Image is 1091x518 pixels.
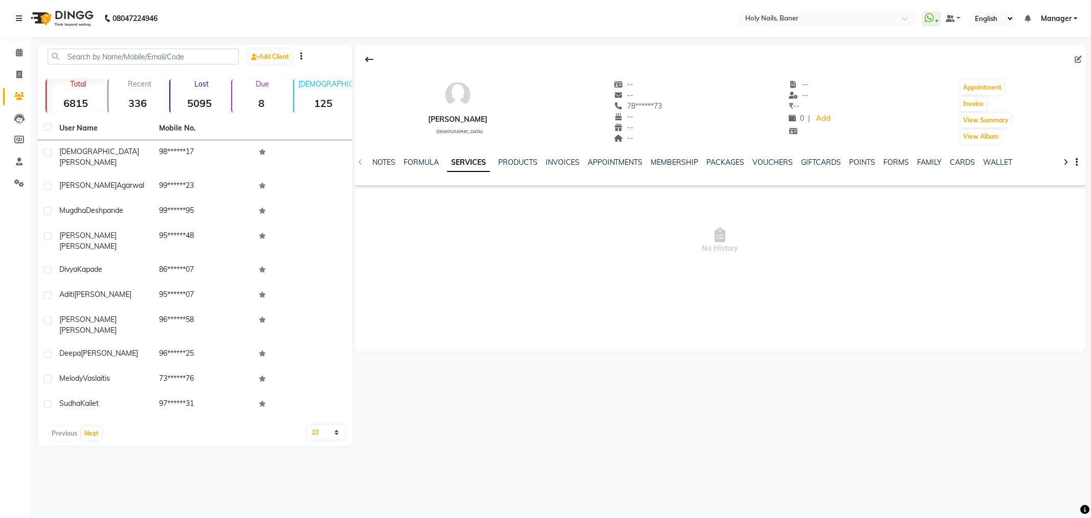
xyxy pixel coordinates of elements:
a: VOUCHERS [753,158,793,167]
strong: 6815 [47,97,105,110]
a: NOTES [372,158,395,167]
strong: 125 [294,97,353,110]
button: Appointment [961,80,1004,95]
p: Total [51,79,105,89]
th: Mobile No. [153,117,253,140]
button: View Album [961,129,1001,144]
span: -- [614,112,634,121]
span: Manager [1041,13,1072,24]
span: Deshpande [86,206,123,215]
span: [PERSON_NAME] [81,349,138,358]
span: Deepa [59,349,81,358]
span: Agarwal [117,181,144,190]
span: Divya [59,265,77,274]
span: -- [614,80,634,89]
span: [DEMOGRAPHIC_DATA] [59,147,139,156]
span: [PERSON_NAME] [74,290,131,299]
a: GIFTCARDS [801,158,841,167]
span: ₹ [789,101,793,111]
a: PACKAGES [707,158,745,167]
button: Invoice [961,97,986,111]
span: [PERSON_NAME] [59,158,117,167]
p: Lost [174,79,229,89]
a: Add [814,112,832,126]
a: WALLET [984,158,1013,167]
button: Next [82,426,101,441]
a: INVOICES [546,158,580,167]
span: [PERSON_NAME] [59,181,117,190]
b: 08047224946 [113,4,158,33]
span: 0 [789,114,804,123]
span: Vaslaitis [83,374,110,383]
span: Sudha [59,399,80,408]
span: [PERSON_NAME] [59,231,117,240]
span: Melody [59,374,83,383]
p: Due [234,79,291,89]
th: User Name [53,117,153,140]
p: [DEMOGRAPHIC_DATA] [298,79,353,89]
a: POINTS [850,158,876,167]
span: [PERSON_NAME] [59,242,117,251]
span: No History [354,189,1086,292]
span: -- [789,91,808,100]
span: -- [614,91,634,100]
strong: 5095 [170,97,229,110]
p: Recent [113,79,167,89]
div: [PERSON_NAME] [428,114,487,125]
strong: 336 [108,97,167,110]
a: PRODUCTS [498,158,538,167]
img: logo [26,4,96,33]
a: FAMILY [918,158,942,167]
a: FORMS [884,158,909,167]
a: MEMBERSHIP [651,158,699,167]
span: -- [614,123,634,132]
strong: 8 [232,97,291,110]
a: FORMULA [404,158,439,167]
span: Kailet [80,399,99,408]
div: Back to Client [359,50,380,69]
span: -- [789,101,799,111]
span: Aditi [59,290,74,299]
span: | [808,113,810,124]
button: View Summary [961,113,1011,127]
span: Mugdha [59,206,86,215]
span: -- [789,80,808,89]
input: Search by Name/Mobile/Email/Code [48,49,239,64]
span: [PERSON_NAME] [59,326,117,335]
a: APPOINTMENTS [588,158,643,167]
span: [DEMOGRAPHIC_DATA] [436,129,483,134]
img: avatar [442,79,473,110]
span: Kapade [77,265,102,274]
a: Add Client [249,50,292,64]
a: CARDS [950,158,975,167]
span: -- [614,134,634,143]
span: [PERSON_NAME] [59,315,117,324]
a: SERVICES [447,154,490,172]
